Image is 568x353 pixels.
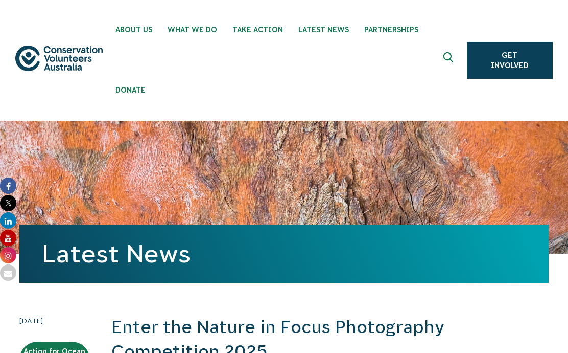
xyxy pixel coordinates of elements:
span: Latest News [298,26,349,34]
a: Get Involved [467,42,553,79]
span: Partnerships [364,26,418,34]
a: Latest News [42,240,191,268]
img: logo.svg [15,46,103,71]
span: Donate [115,86,146,94]
button: Expand search box Close search box [437,48,462,73]
span: Expand search box [443,52,456,69]
span: Take Action [232,26,283,34]
span: About Us [115,26,152,34]
time: [DATE] [19,315,90,326]
span: What We Do [168,26,217,34]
